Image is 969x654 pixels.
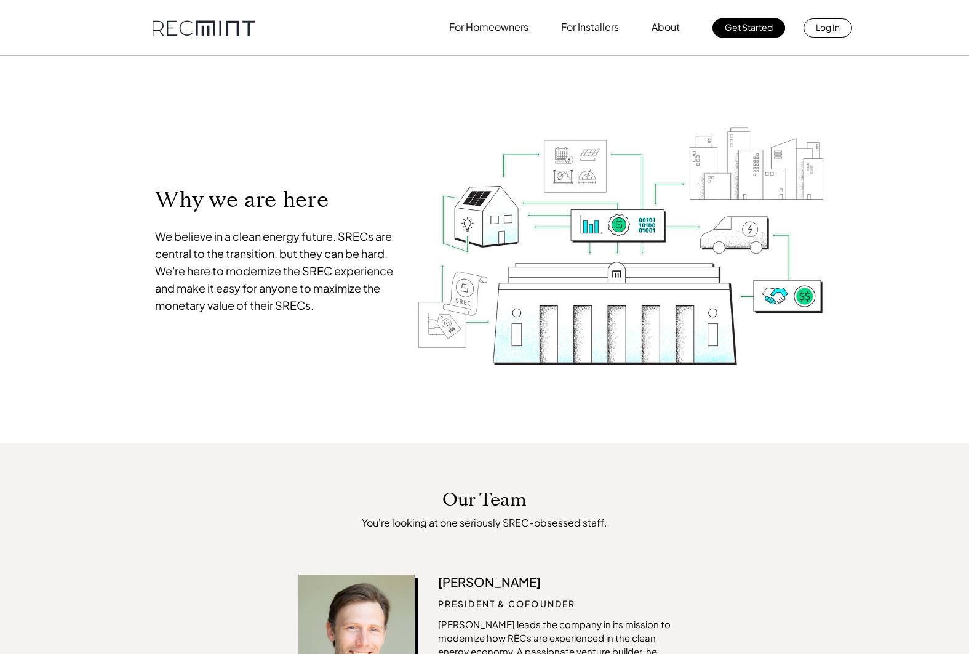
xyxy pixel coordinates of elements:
p: President & Cofounder [438,597,671,610]
p: We believe in a clean energy future. SRECs are central to the transition, but they can be hard. W... [155,228,397,314]
p: Get Started [725,18,773,36]
a: Log In [804,18,852,38]
a: Get Started [712,18,785,38]
p: Our Team [442,490,527,511]
p: [PERSON_NAME] [438,575,671,589]
p: You're looking at one seriously SREC-obsessed staff. [298,517,671,528]
p: Why we are here [155,186,397,214]
p: Log In [816,18,840,36]
p: For Homeowners [449,18,528,36]
p: For Installers [561,18,619,36]
p: About [652,18,680,36]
